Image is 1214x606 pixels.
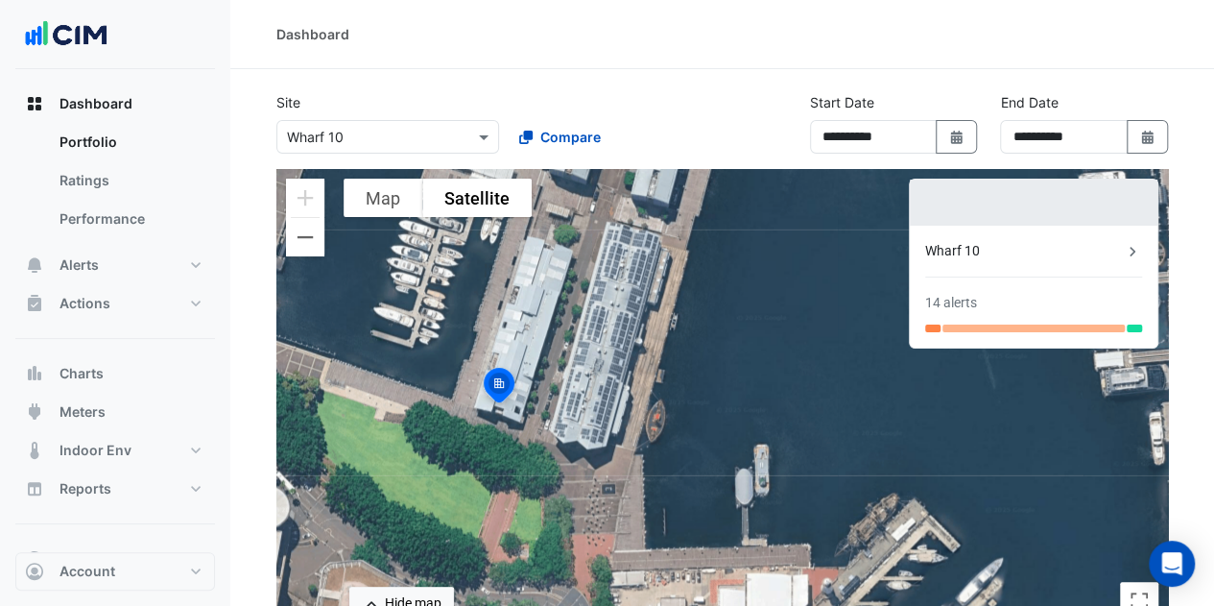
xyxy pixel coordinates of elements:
[25,441,44,460] app-icon: Indoor Env
[60,441,131,460] span: Indoor Env
[25,94,44,113] app-icon: Dashboard
[15,393,215,431] button: Meters
[1139,129,1156,145] fa-icon: Select Date
[15,284,215,323] button: Actions
[25,294,44,313] app-icon: Actions
[540,127,601,147] span: Compare
[23,15,109,54] img: Company Logo
[507,120,613,154] button: Compare
[44,123,215,161] a: Portfolio
[60,479,111,498] span: Reports
[286,179,324,217] button: Zoom in
[44,161,215,200] a: Ratings
[44,200,215,238] a: Performance
[478,365,520,411] img: site-pin-selected.svg
[25,402,44,422] app-icon: Meters
[60,364,104,383] span: Charts
[948,129,965,145] fa-icon: Select Date
[15,246,215,284] button: Alerts
[276,92,300,112] label: Site
[810,92,874,112] label: Start Date
[25,364,44,383] app-icon: Charts
[15,354,215,393] button: Charts
[60,562,115,581] span: Account
[15,540,215,578] button: Site Manager
[276,24,349,44] div: Dashboard
[286,218,324,256] button: Zoom out
[1149,541,1195,587] div: Open Intercom Messenger
[15,123,215,246] div: Dashboard
[1000,92,1058,112] label: End Date
[344,179,422,217] button: Show street map
[60,94,132,113] span: Dashboard
[422,179,532,217] button: Show satellite imagery
[25,479,44,498] app-icon: Reports
[60,402,106,422] span: Meters
[15,85,215,123] button: Dashboard
[925,241,1123,261] div: Wharf 10
[60,255,99,275] span: Alerts
[15,470,215,508] button: Reports
[60,549,146,569] span: Site Manager
[925,293,977,313] div: 14 alerts
[25,549,44,569] app-icon: Site Manager
[15,552,215,591] button: Account
[15,431,215,470] button: Indoor Env
[60,294,110,313] span: Actions
[25,255,44,275] app-icon: Alerts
